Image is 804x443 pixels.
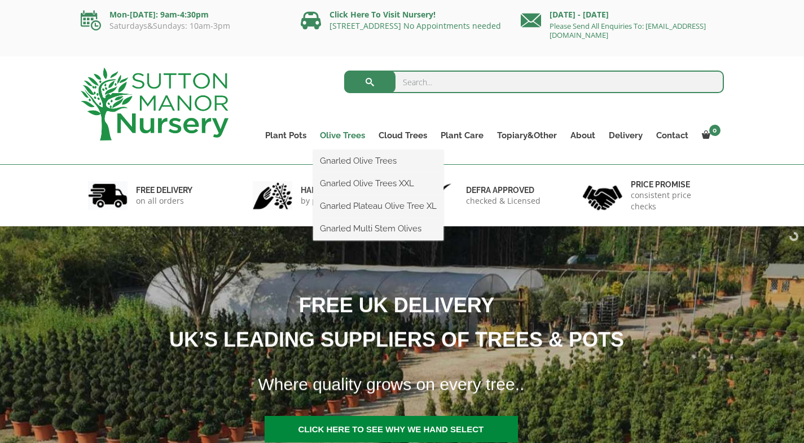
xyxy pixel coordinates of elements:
a: Click Here To Visit Nursery! [329,9,436,20]
a: Gnarled Olive Trees XXL [313,175,443,192]
img: logo [81,68,229,141]
p: Saturdays&Sundays: 10am-3pm [81,21,284,30]
a: Gnarled Olive Trees [313,152,443,169]
a: Gnarled Multi Stem Olives [313,220,443,237]
a: Cloud Trees [372,128,434,143]
h6: Defra approved [466,185,541,195]
h6: FREE DELIVERY [136,185,192,195]
a: About [564,128,602,143]
a: Delivery [602,128,649,143]
a: Topiary&Other [490,128,564,143]
input: Search... [344,71,724,93]
h6: hand picked [301,185,363,195]
h1: Where quality grows on every tree.. [244,367,799,401]
a: Plant Pots [258,128,313,143]
a: Contact [649,128,695,143]
img: 4.jpg [583,178,622,213]
a: Plant Care [434,128,490,143]
a: Please Send All Enquiries To: [EMAIL_ADDRESS][DOMAIN_NAME] [550,21,706,40]
p: by professionals [301,195,363,207]
p: Mon-[DATE]: 9am-4:30pm [81,8,284,21]
a: 0 [695,128,724,143]
p: on all orders [136,195,192,207]
span: 0 [709,125,720,136]
img: 2.jpg [253,181,292,210]
p: [DATE] - [DATE] [521,8,724,21]
a: Gnarled Plateau Olive Tree XL [313,198,443,214]
p: consistent price checks [631,190,717,212]
a: [STREET_ADDRESS] No Appointments needed [329,20,501,31]
a: Olive Trees [313,128,372,143]
h6: Price promise [631,179,717,190]
p: checked & Licensed [466,195,541,207]
img: 1.jpg [88,181,128,210]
